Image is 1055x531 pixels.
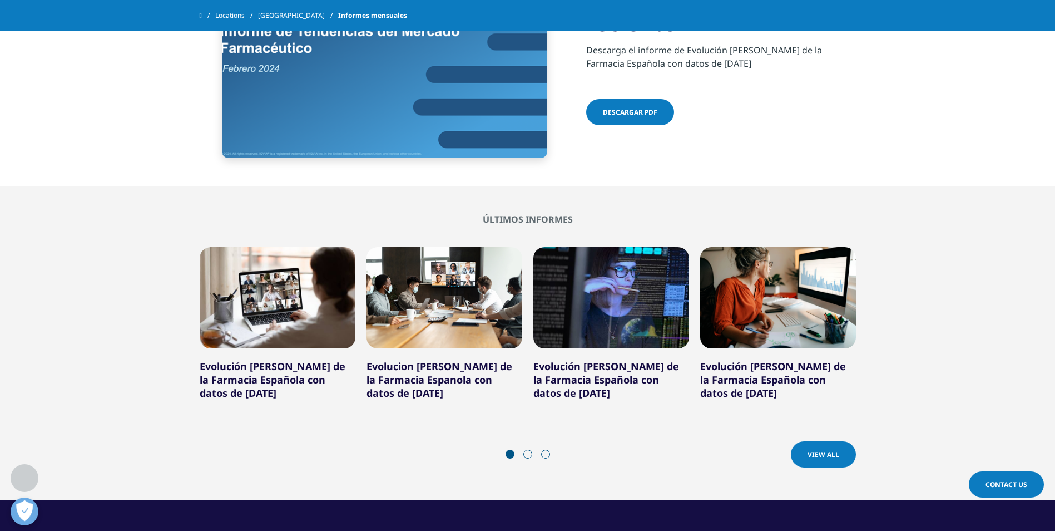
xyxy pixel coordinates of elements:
[969,471,1044,498] a: Contact Us
[586,43,856,77] p: Descarga el informe de Evolución [PERSON_NAME] de la Farmacia Española con datos de [DATE]
[258,6,338,26] a: [GEOGRAPHIC_DATA]
[533,247,689,400] div: 3 / 12
[200,214,856,225] h2: últimos informes
[338,6,407,26] span: Informes mensuales
[603,107,657,117] span: Descargar pdf
[11,498,38,525] button: Abrir preferencias
[366,360,512,400] a: Evolucion [PERSON_NAME] de la Farmacia Espanola con datos de [DATE]
[808,450,839,459] span: View All
[586,99,674,125] a: Descargar pdf
[554,450,569,461] div: Next slide
[700,360,846,400] a: Evolución [PERSON_NAME] de la Farmacia Española con datos de [DATE]
[533,360,679,400] a: Evolución [PERSON_NAME] de la Farmacia Española con datos de [DATE]
[487,450,501,461] div: Previous slide
[215,6,258,26] a: Locations
[366,247,522,400] div: 2 / 12
[200,360,345,400] a: Evolución [PERSON_NAME] de la Farmacia Española con datos de [DATE]
[985,480,1027,489] span: Contact Us
[791,441,856,468] a: View All
[700,247,856,400] div: 4 / 12
[200,247,355,400] div: 1 / 12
